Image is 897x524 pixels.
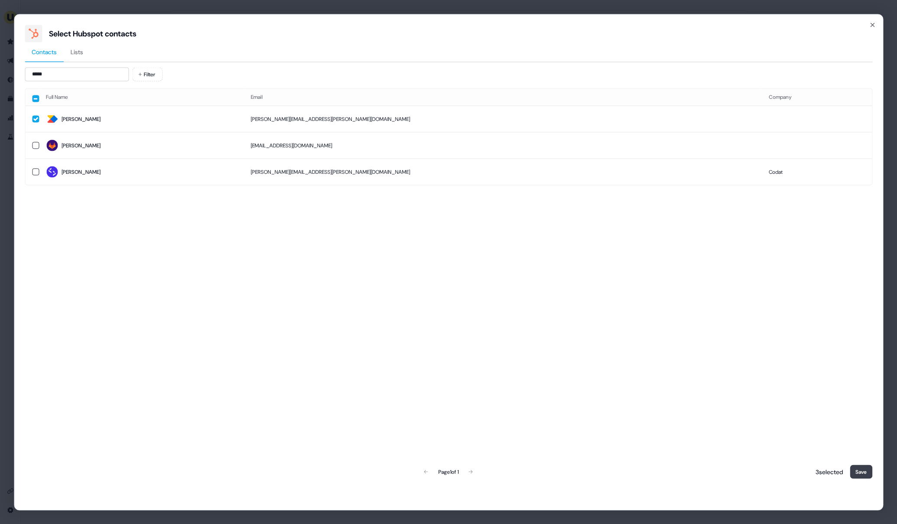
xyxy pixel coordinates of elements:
button: Filter [132,67,162,81]
div: [PERSON_NAME] [62,141,100,150]
td: [PERSON_NAME][EMAIL_ADDRESS][PERSON_NAME][DOMAIN_NAME] [244,159,762,185]
div: [PERSON_NAME] [62,168,100,176]
th: Email [244,88,762,106]
td: [PERSON_NAME][EMAIL_ADDRESS][PERSON_NAME][DOMAIN_NAME] [244,106,762,132]
td: Codat [762,159,872,185]
span: Lists [71,47,83,56]
th: Company [762,88,872,106]
div: [PERSON_NAME] [62,115,100,124]
span: Contacts [32,47,57,56]
div: Select Hubspot contacts [49,28,136,39]
button: Save [850,465,872,478]
p: 3 selected [812,467,843,476]
th: Full Name [39,88,244,106]
td: [EMAIL_ADDRESS][DOMAIN_NAME] [244,132,762,159]
div: Page 1 of 1 [438,467,459,476]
